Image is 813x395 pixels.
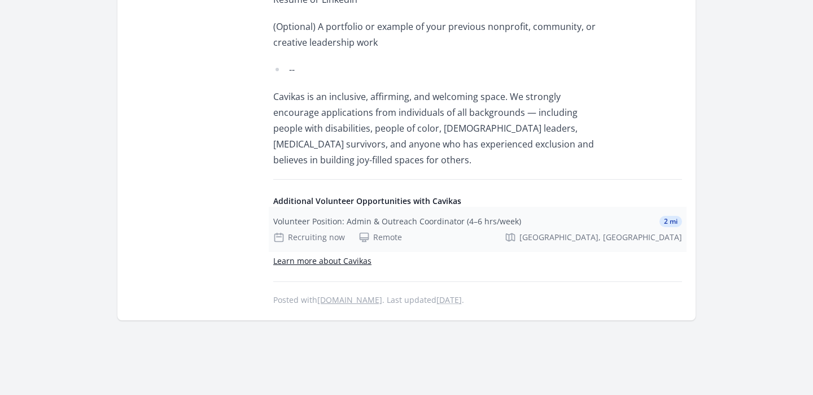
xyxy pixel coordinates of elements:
[273,19,604,50] p: (Optional) A portfolio or example of your previous nonprofit, community, or creative leadership work
[273,196,682,207] h4: Additional Volunteer Opportunities with Cavikas
[273,89,604,168] p: Cavikas is an inclusive, affirming, and welcoming space. We strongly encourage applications from ...
[659,216,682,227] span: 2 mi
[273,296,682,305] p: Posted with . Last updated .
[269,207,687,252] a: Volunteer Position: Admin & Outreach Coordinator (4–6 hrs/week) 2 mi Recruiting now Remote [GEOGR...
[359,232,402,243] div: Remote
[273,232,345,243] div: Recruiting now
[273,255,371,266] a: Learn more about Cavikas
[519,232,682,243] span: [GEOGRAPHIC_DATA], [GEOGRAPHIC_DATA]
[317,294,382,305] a: [DOMAIN_NAME]
[273,216,521,227] div: Volunteer Position: Admin & Outreach Coordinator (4–6 hrs/week)
[273,62,604,77] li: --
[436,294,462,305] abbr: Sun, Jul 27, 2025 5:00 PM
